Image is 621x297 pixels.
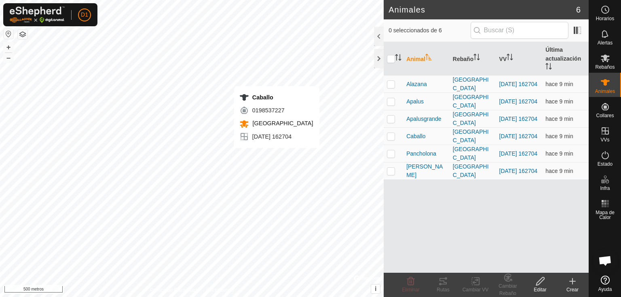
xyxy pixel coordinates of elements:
font: Animales [595,88,615,94]
font: Editar [534,287,546,293]
font: Apalus [406,98,424,105]
font: hace 9 min [545,168,573,174]
div: Chat abierto [593,249,617,273]
font: Alazana [406,81,427,87]
font: hace 9 min [545,150,573,157]
font: Cambiar VV [463,287,489,293]
p-sorticon: Activar para ordenar [507,55,513,61]
font: [PERSON_NAME] [406,163,443,178]
button: – [4,53,13,63]
font: Alertas [598,40,613,46]
a: [DATE] 162704 [499,98,538,105]
font: 0 seleccionados de 6 [389,27,442,34]
p-sorticon: Activar para ordenar [395,55,401,62]
span: 16 de octubre de 2025, 0:19 [545,133,573,139]
font: Cambiar Rebaño [498,283,517,296]
font: VVs [600,137,609,143]
font: Estado [598,161,613,167]
font: Horarios [596,16,614,21]
font: Ayuda [598,286,612,292]
button: + [4,42,13,52]
font: Política de Privacidad [150,287,196,293]
button: i [371,284,380,293]
font: Caballo [252,94,273,101]
p-sorticon: Activar para ordenar [545,64,552,71]
font: 0198537227 [252,107,285,114]
font: Crear [566,287,579,293]
a: [DATE] 162704 [499,116,538,122]
font: Animal [406,56,425,62]
font: VV [499,56,507,62]
font: [GEOGRAPHIC_DATA] [253,120,313,126]
font: Rutas [437,287,449,293]
font: Caballo [406,133,425,139]
font: – [6,53,11,62]
font: Mapa de Calor [596,210,615,220]
span: 16 de octubre de 2025, 0:19 [545,168,573,174]
a: [DATE] 162704 [499,81,538,87]
font: Rebaño [453,56,473,62]
font: [GEOGRAPHIC_DATA] [453,146,489,161]
font: hace 9 min [545,98,573,105]
button: Restablecer Mapa [4,29,13,39]
font: + [6,43,11,51]
a: [DATE] 162704 [499,133,538,139]
font: i [375,285,376,292]
img: Logotipo de Gallagher [10,6,65,23]
input: Buscar (S) [471,22,568,39]
font: [GEOGRAPHIC_DATA] [453,163,489,178]
span: 16 de octubre de 2025, 0:19 [545,98,573,105]
font: Eliminar [402,287,419,293]
font: D1 [81,11,88,18]
a: Ayuda [589,272,621,295]
font: Última actualización [545,46,581,62]
a: Contáctenos [207,286,234,294]
font: Animales [389,5,425,14]
font: Contáctenos [207,287,234,293]
font: Pancholona [406,150,436,157]
a: [DATE] 162704 [499,168,538,174]
font: [GEOGRAPHIC_DATA] [453,76,489,91]
font: Rebaños [595,64,615,70]
font: Infra [600,185,610,191]
span: 16 de octubre de 2025, 0:19 [545,81,573,87]
span: 16 de octubre de 2025, 0:19 [545,116,573,122]
button: Capas del Mapa [18,29,27,39]
font: [GEOGRAPHIC_DATA] [453,94,489,109]
p-sorticon: Activar para ordenar [425,55,432,61]
font: [GEOGRAPHIC_DATA] [453,128,489,143]
font: 6 [576,5,581,14]
span: 16 de octubre de 2025, 0:19 [545,150,573,157]
p-sorticon: Activar para ordenar [473,55,480,61]
a: Política de Privacidad [150,286,196,294]
font: [GEOGRAPHIC_DATA] [453,111,489,126]
a: [DATE] 162704 [499,150,538,157]
font: hace 9 min [545,81,573,87]
font: [DATE] 162704 [252,133,291,140]
font: hace 9 min [545,133,573,139]
font: Collares [596,113,614,118]
font: Apalusgrande [406,116,441,122]
font: hace 9 min [545,116,573,122]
